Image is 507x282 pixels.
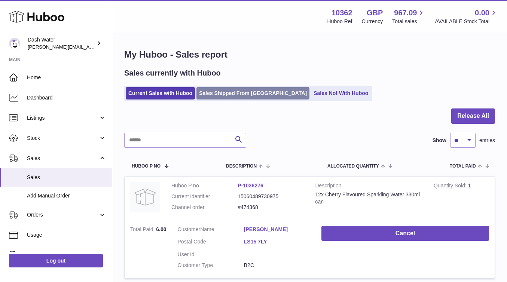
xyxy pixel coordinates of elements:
span: 967.09 [394,8,417,18]
span: Invoicing and Payments [27,252,98,259]
span: Dashboard [27,94,106,101]
a: 0.00 AVAILABLE Stock Total [435,8,498,25]
span: Add Manual Order [27,192,106,199]
dt: Postal Code [178,238,244,247]
dd: B2C [244,262,310,269]
a: P-1036276 [238,183,263,188]
dt: Huboo P no [171,182,238,189]
span: Huboo P no [132,164,161,169]
strong: Total Paid [130,226,156,234]
div: Dash Water [28,36,95,50]
dd: #474368 [238,204,304,211]
a: [PERSON_NAME] [244,226,310,233]
div: Huboo Ref [327,18,352,25]
strong: GBP [367,8,383,18]
div: 12x Cherry Flavoured Sparkling Water 330ml can [315,191,422,205]
img: james@dash-water.com [9,38,20,49]
span: 6.00 [156,226,166,232]
div: Currency [362,18,383,25]
span: Total sales [392,18,425,25]
dt: User Id [178,251,244,258]
span: Description [226,164,257,169]
strong: Quantity Sold [434,183,468,190]
a: 967.09 Total sales [392,8,425,25]
span: Sales [27,155,98,162]
span: Total paid [450,164,476,169]
dt: Customer Type [178,262,244,269]
h1: My Huboo - Sales report [124,49,495,61]
a: Sales Shipped From [GEOGRAPHIC_DATA] [196,87,309,99]
a: Sales Not With Huboo [311,87,371,99]
span: Sales [27,174,106,181]
span: [PERSON_NAME][EMAIL_ADDRESS][DOMAIN_NAME] [28,44,150,50]
h2: Sales currently with Huboo [124,68,221,78]
button: Release All [451,108,495,124]
dd: 15060489730975 [238,193,304,200]
label: Show [433,137,446,144]
span: entries [479,137,495,144]
span: Customer [178,226,201,232]
span: Orders [27,211,98,218]
td: 1 [428,177,495,220]
a: Log out [9,254,103,267]
a: LS15 7LY [244,238,310,245]
span: Usage [27,232,106,239]
span: Listings [27,114,98,122]
span: ALLOCATED Quantity [327,164,379,169]
span: AVAILABLE Stock Total [435,18,498,25]
a: Current Sales with Huboo [126,87,195,99]
span: Home [27,74,106,81]
strong: 10362 [332,8,352,18]
span: 0.00 [475,8,489,18]
dt: Name [178,226,244,235]
button: Cancel [321,226,489,241]
dt: Channel order [171,204,238,211]
strong: Description [315,182,422,191]
span: Stock [27,135,98,142]
img: no-photo.jpg [130,182,160,212]
dt: Current identifier [171,193,238,200]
